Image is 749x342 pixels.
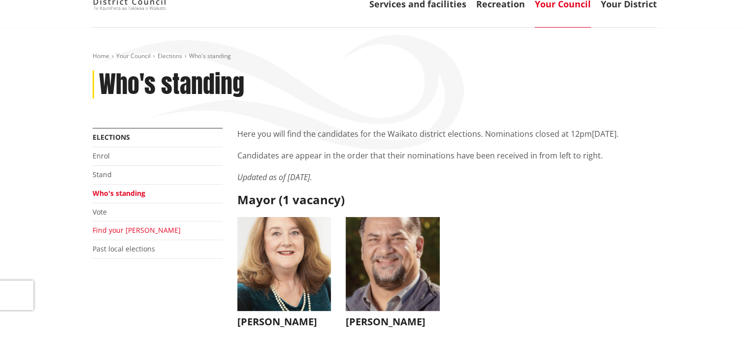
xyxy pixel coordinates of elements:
[93,244,155,253] a: Past local elections
[237,316,331,328] h3: [PERSON_NAME]
[346,316,440,328] h3: [PERSON_NAME]
[93,132,130,142] a: Elections
[93,170,112,179] a: Stand
[93,207,107,217] a: Vote
[346,217,440,333] button: [PERSON_NAME]
[93,225,181,235] a: Find your [PERSON_NAME]
[346,217,440,311] img: WO-M__BECH_A__EWN4j
[93,52,657,61] nav: breadcrumb
[93,151,110,160] a: Enrol
[237,191,345,208] strong: Mayor (1 vacancy)
[189,52,231,60] span: Who's standing
[237,172,312,183] em: Updated as of [DATE].
[237,128,657,140] p: Here you will find the candidates for the Waikato district elections. Nominations closed at 12pm[...
[116,52,151,60] a: Your Council
[158,52,182,60] a: Elections
[93,188,145,198] a: Who's standing
[237,217,331,333] button: [PERSON_NAME]
[99,70,244,99] h1: Who's standing
[93,52,109,60] a: Home
[237,217,331,311] img: WO-M__CHURCH_J__UwGuY
[704,301,739,336] iframe: Messenger Launcher
[237,150,657,161] p: Candidates are appear in the order that their nominations have been received in from left to right.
